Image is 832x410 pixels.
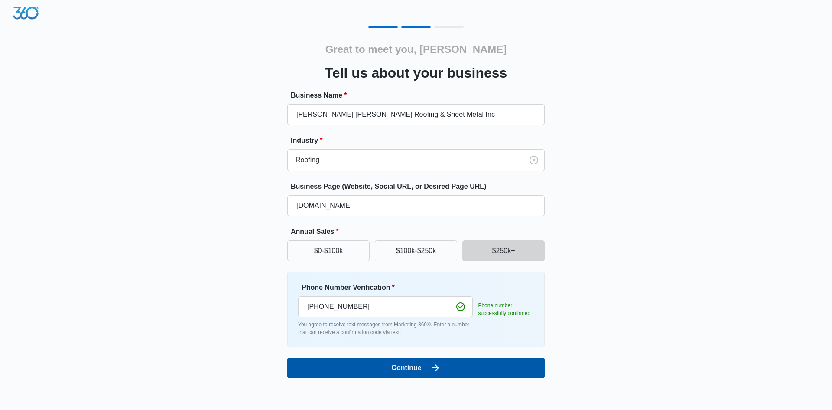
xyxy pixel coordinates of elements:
h2: Great to meet you, [PERSON_NAME] [325,42,507,57]
label: Industry [291,135,548,146]
label: Phone Number Verification [302,282,476,293]
button: $250k+ [462,240,545,261]
label: Business Page (Website, Social URL, or Desired Page URL) [291,181,548,192]
input: e.g. janesplumbing.com [287,195,545,216]
h3: Tell us about your business [325,62,507,83]
button: $100k-$250k [375,240,457,261]
button: Clear [527,153,541,167]
p: You agree to receive text messages from Marketing 360®. Enter a number that can receive a confirm... [298,321,473,336]
button: Continue [287,358,545,378]
p: Phone number successfully confirmed [478,302,534,317]
label: Annual Sales [291,226,548,237]
button: $0-$100k [287,240,370,261]
input: Ex. +1-555-555-5555 [298,296,473,317]
label: Business Name [291,90,548,101]
input: e.g. Jane's Plumbing [287,104,545,125]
